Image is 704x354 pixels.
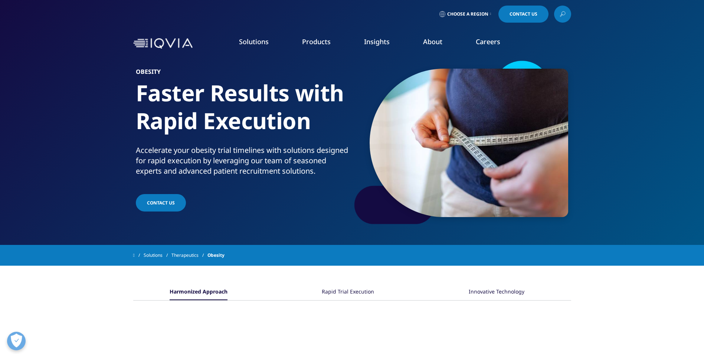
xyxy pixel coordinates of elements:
a: Products [302,37,331,46]
a: Solutions [144,249,171,262]
h6: OBESITY [136,69,349,79]
div: Rapid Trial Execution [322,284,374,300]
p: Accelerate your obesity trial timelines with solutions designed for rapid execution by leveraging... [136,145,349,181]
a: Solutions [239,37,269,46]
a: Therapeutics [171,249,207,262]
a: About [423,37,442,46]
button: Open Preferences [7,332,26,350]
a: Contact Us [498,6,549,23]
img: IQVIA Healthcare Information Technology and Pharma Clinical Research Company [133,38,193,49]
a: Careers [476,37,500,46]
span: CONTACT US [147,200,175,206]
span: Choose a Region [447,11,488,17]
div: Innovative Technology [469,284,524,300]
h1: Faster Results with Rapid Execution [136,79,349,145]
img: 4054_man-measures-his-abdomen.jpg [370,69,568,217]
button: Harmonized Approach [168,284,227,300]
div: Harmonized Approach [170,284,227,300]
button: Innovative Technology [468,284,524,300]
span: Contact Us [510,12,537,16]
span: Obesity [207,249,225,262]
button: Rapid Trial Execution [321,284,374,300]
nav: Primary [196,26,571,61]
a: Insights [364,37,390,46]
a: CONTACT US [136,194,186,212]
